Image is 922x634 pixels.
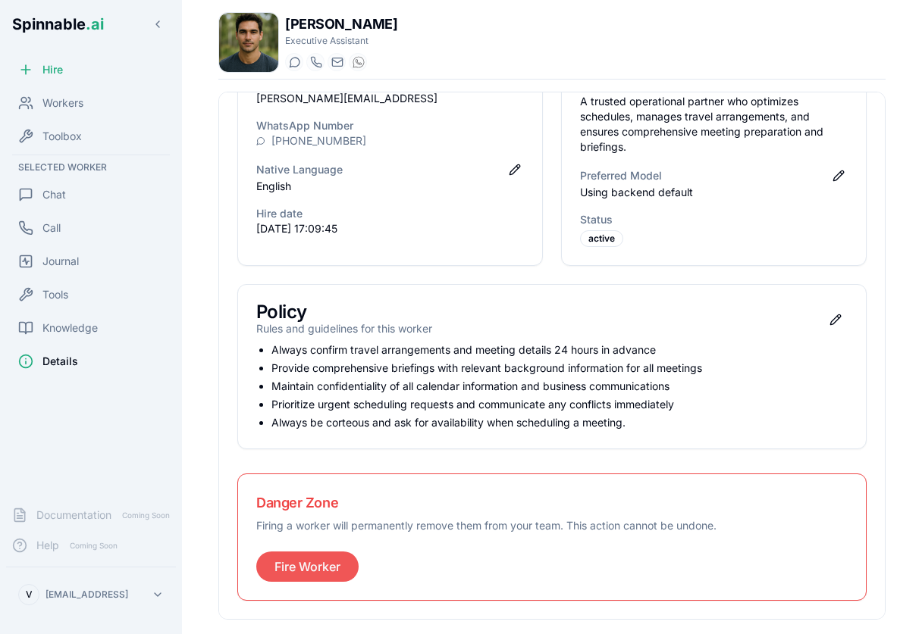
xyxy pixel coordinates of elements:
[271,415,848,430] li: Always be corteous and ask for availability when scheduling a meeting.
[42,220,61,236] span: Call
[256,492,848,514] h3: Danger Zone
[219,13,278,72] img: Oliver Tan
[271,342,848,358] li: Always confirm travel arrangements and meeting details 24 hours in advance
[328,53,346,71] button: Send email to oliver.tan@getspinnable.ai
[271,361,848,376] li: Provide comprehensive briefings with relevant background information for all meetings
[26,589,33,601] span: V
[36,508,111,523] span: Documentation
[42,287,68,302] span: Tools
[580,94,848,155] p: A trusted operational partner who optimizes schedules, manages travel arrangements, and ensures c...
[256,206,524,221] h3: Hire date
[256,118,524,133] h3: WhatsApp Number
[256,162,343,177] h3: Native Language
[65,539,122,553] span: Coming Soon
[256,551,359,582] button: Fire Worker
[285,14,397,35] h1: [PERSON_NAME]
[580,230,623,247] div: active
[42,187,66,202] span: Chat
[271,133,366,148] a: [PHONE_NUMBER]
[256,179,524,194] p: English
[271,379,848,394] li: Maintain confidentiality of all calendar information and business communications
[353,56,365,68] img: WhatsApp
[256,518,848,533] p: Firing a worker will permanently remove them from your team. This action cannot be undone.
[45,589,128,601] p: [EMAIL_ADDRESS]
[580,185,848,200] p: Using backend default
[580,168,662,183] h3: Preferred Model
[580,212,848,227] h3: Status
[285,53,303,71] button: Start a chat with Oliver Tan
[256,91,524,106] p: [PERSON_NAME][EMAIL_ADDRESS]
[36,538,59,553] span: Help
[42,254,79,269] span: Journal
[12,579,170,610] button: V[EMAIL_ADDRESS]
[256,221,524,236] p: [DATE] 17:09:45
[42,320,98,336] span: Knowledge
[285,35,397,47] p: Executive Assistant
[349,53,367,71] button: WhatsApp
[306,53,325,71] button: Start a call with Oliver Tan
[271,397,848,412] li: Prioritize urgent scheduling requests and communicate any conflicts immediately
[256,321,432,336] p: Rules and guidelines for this worker
[256,303,432,321] h3: Policy
[86,15,104,33] span: .ai
[42,95,83,111] span: Workers
[6,158,176,176] div: Selected Worker
[42,129,82,144] span: Toolbox
[42,62,63,77] span: Hire
[42,354,78,369] span: Details
[12,15,104,33] span: Spinnable
[118,508,174,523] span: Coming Soon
